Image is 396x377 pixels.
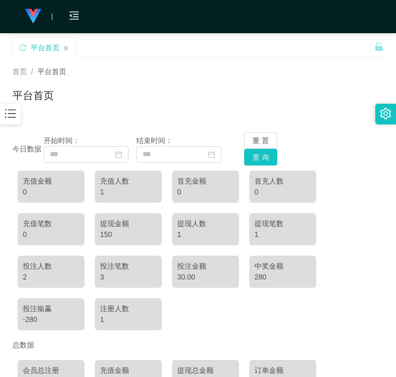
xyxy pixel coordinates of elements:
[254,176,311,187] div: 首充人数
[23,218,79,229] div: 充值笔数
[31,38,60,58] div: 平台首页
[177,272,234,283] div: 30.00
[100,229,157,240] div: 150
[100,314,157,325] div: 1
[177,218,234,229] div: 提现人数
[23,229,79,240] div: 0
[177,229,234,240] div: 1
[23,365,79,376] div: 会员总注册
[19,44,26,51] i: 图标： 同步
[244,132,277,149] button: 重 置
[12,88,54,103] h1: 平台首页
[380,108,391,119] i: 图标： 设置
[254,218,311,229] div: 提现笔数
[208,151,215,158] i: 图标： 日历
[254,261,311,272] div: 中奖金额
[115,151,122,158] i: 图标： 日历
[25,9,41,23] img: logo.9652507e.png
[4,107,17,120] i: 图标： 条形图
[177,176,234,187] div: 首充金额
[254,272,311,283] div: 280
[100,303,157,314] div: 注册人数
[254,187,311,198] div: 0
[12,144,44,155] div: 今日数据
[100,272,157,283] div: 3
[374,42,384,51] i: 图标： 解锁
[12,67,27,76] span: 首页
[12,336,384,355] div: 总数据
[23,314,79,325] div: -280
[100,218,157,229] div: 提现金额
[23,272,79,283] div: 2
[254,229,311,240] div: 1
[244,149,277,165] button: 查 询
[100,261,157,272] div: 投注笔数
[100,365,157,376] div: 充值金额
[100,176,157,187] div: 充值人数
[254,365,311,376] div: 订单金额
[23,187,79,198] div: 0
[44,136,80,145] span: 开始时间：
[23,303,79,314] div: 投注输赢
[100,187,157,198] div: 1
[23,176,79,187] div: 充值金额
[177,261,234,272] div: 投注金额
[37,67,66,76] span: 平台首页
[177,187,234,198] div: 0
[23,261,79,272] div: 投注人数
[136,136,173,145] span: 结束时间：
[56,1,92,34] i: 图标： menu-fold
[177,365,234,376] div: 提现总金额
[31,67,33,76] span: /
[63,45,69,51] i: 图标： 关闭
